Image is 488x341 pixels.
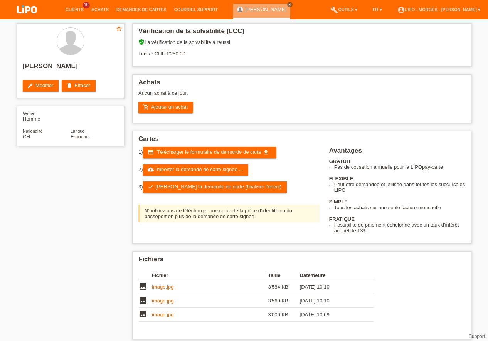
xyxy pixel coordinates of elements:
a: star_border [116,25,123,33]
div: 3) [138,181,320,193]
a: LIPO pay [8,16,46,22]
b: SIMPLE [329,199,348,205]
span: Français [71,134,90,139]
div: N‘oubliez pas de télécharger une copie de la pièce d‘identité ou du passeport en plus de la deman... [138,205,320,222]
a: Achats [88,7,113,12]
a: image.jpg [152,284,173,290]
h2: Cartes [138,135,465,147]
a: account_circleLIPO - Morges - [PERSON_NAME] ▾ [394,7,484,12]
h2: Vérification de la solvabilité (LCC) [138,27,465,39]
a: Support [469,334,485,339]
a: image.jpg [152,312,173,317]
i: add_shopping_cart [143,104,149,110]
a: add_shopping_cartAjouter un achat [138,102,193,113]
span: Nationalité [23,129,43,133]
i: image [138,296,148,305]
li: Pas de cotisation annuelle pour la LIPOpay-carte [334,164,465,170]
i: image [138,282,148,291]
div: Homme [23,110,71,122]
b: PRATIQUE [329,216,355,222]
b: GRATUIT [329,158,351,164]
h2: Achats [138,79,465,90]
th: Date/heure [300,271,363,280]
a: FR ▾ [369,7,386,12]
li: Tous les achats sur une seule facture mensuelle [334,205,465,210]
li: Possibilité de paiement échelonné avec un taux d'intérêt annuel de 13% [334,222,465,233]
a: check[PERSON_NAME] la demande de carte (finaliser l’envoi) [143,181,287,193]
div: 2) [138,164,320,176]
a: credit_card Télécharger le formulaire de demande de carte get_app [143,147,276,158]
td: [DATE] 10:10 [300,294,363,308]
a: [PERSON_NAME] [245,7,286,12]
div: La vérification de la solvabilité a réussi. Limite: CHF 1'250.00 [138,39,465,62]
h2: [PERSON_NAME] [23,62,118,74]
i: edit [27,82,34,89]
span: Suisse [23,134,30,139]
td: 3'584 KB [268,280,300,294]
i: cloud_upload [148,166,154,173]
i: verified_user [138,39,145,45]
i: credit_card [148,149,154,155]
th: Taille [268,271,300,280]
h2: Fichiers [138,255,465,267]
h2: Avantages [329,147,465,158]
a: cloud_uploadImporter la demande de carte signée ... [143,164,249,176]
li: Peut être demandée et utilisée dans toutes les succursales LIPO [334,181,465,193]
i: delete [66,82,72,89]
i: close [288,3,292,7]
td: [DATE] 10:09 [300,308,363,322]
div: 1) [138,147,320,158]
td: [DATE] 10:10 [300,280,363,294]
a: deleteEffacer [62,80,96,92]
a: buildOutils ▾ [326,7,361,12]
i: check [148,184,154,190]
span: 19 [83,2,90,8]
a: Courriel Support [170,7,222,12]
a: close [287,2,293,7]
i: star_border [116,25,123,32]
i: image [138,309,148,319]
i: build [330,6,338,14]
i: get_app [263,149,269,155]
td: 3'000 KB [268,308,300,322]
i: account_circle [397,6,405,14]
span: Langue [71,129,85,133]
a: Demandes de cartes [113,7,170,12]
span: Genre [23,111,35,116]
a: Clients [62,7,88,12]
th: Fichier [152,271,268,280]
a: image.jpg [152,298,173,304]
a: editModifier [23,80,59,92]
td: 3'569 KB [268,294,300,308]
b: FLEXIBLE [329,176,353,181]
span: Télécharger le formulaire de demande de carte [157,149,261,155]
div: Aucun achat à ce jour. [138,90,465,102]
